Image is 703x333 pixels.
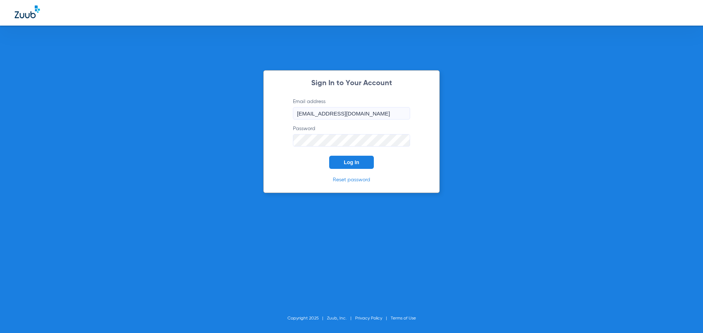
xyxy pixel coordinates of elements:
[329,156,374,169] button: Log In
[355,316,382,321] a: Privacy Policy
[293,125,410,147] label: Password
[282,80,421,87] h2: Sign In to Your Account
[327,315,355,322] li: Zuub, Inc.
[287,315,327,322] li: Copyright 2025
[293,134,410,147] input: Password
[333,177,370,182] a: Reset password
[293,98,410,120] label: Email address
[344,159,359,165] span: Log In
[15,5,40,18] img: Zuub Logo
[391,316,416,321] a: Terms of Use
[666,298,703,333] iframe: Chat Widget
[293,107,410,120] input: Email address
